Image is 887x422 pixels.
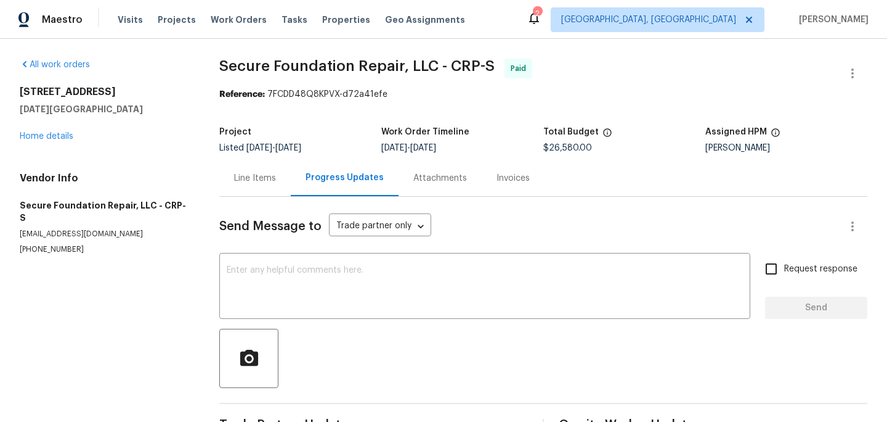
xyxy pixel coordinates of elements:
[234,172,276,184] div: Line Items
[219,128,251,136] h5: Project
[533,7,541,20] div: 2
[705,144,867,152] div: [PERSON_NAME]
[511,62,531,75] span: Paid
[118,14,143,26] span: Visits
[784,263,857,276] span: Request response
[381,128,469,136] h5: Work Order Timeline
[20,103,190,115] h5: [DATE][GEOGRAPHIC_DATA]
[20,132,73,141] a: Home details
[306,172,384,184] div: Progress Updates
[410,144,436,152] span: [DATE]
[705,128,767,136] h5: Assigned HPM
[42,14,83,26] span: Maestro
[385,14,465,26] span: Geo Assignments
[219,88,867,101] div: 7FCDD48Q8KPVX-d72a41efe
[771,128,780,144] span: The hpm assigned to this work order.
[219,144,301,152] span: Listed
[219,59,495,73] span: Secure Foundation Repair, LLC - CRP-S
[211,14,267,26] span: Work Orders
[322,14,370,26] span: Properties
[246,144,301,152] span: -
[20,60,90,69] a: All work orders
[158,14,196,26] span: Projects
[496,172,530,184] div: Invoices
[219,220,322,233] span: Send Message to
[275,144,301,152] span: [DATE]
[561,14,736,26] span: [GEOGRAPHIC_DATA], [GEOGRAPHIC_DATA]
[20,172,190,184] h4: Vendor Info
[413,172,467,184] div: Attachments
[20,86,190,98] h2: [STREET_ADDRESS]
[602,128,612,144] span: The total cost of line items that have been proposed by Opendoor. This sum includes line items th...
[219,90,265,99] b: Reference:
[281,15,307,24] span: Tasks
[381,144,436,152] span: -
[543,144,592,152] span: $26,580.00
[329,217,431,237] div: Trade partner only
[794,14,869,26] span: [PERSON_NAME]
[381,144,407,152] span: [DATE]
[20,199,190,224] h5: Secure Foundation Repair, LLC - CRP-S
[543,128,599,136] h5: Total Budget
[20,229,190,239] p: [EMAIL_ADDRESS][DOMAIN_NAME]
[20,244,190,255] p: [PHONE_NUMBER]
[246,144,272,152] span: [DATE]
